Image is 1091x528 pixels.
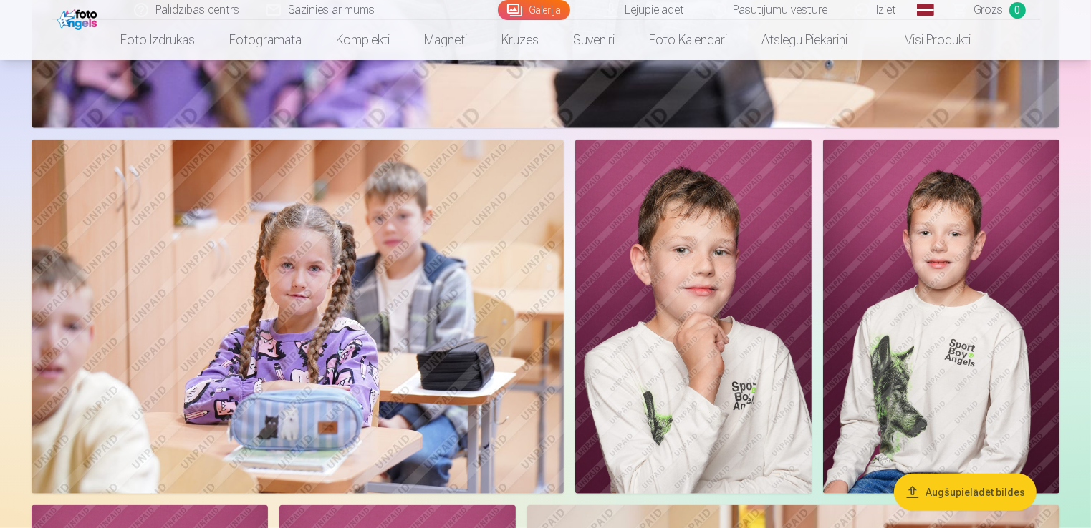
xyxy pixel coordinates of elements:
[103,20,212,60] a: Foto izdrukas
[212,20,319,60] a: Fotogrāmata
[632,20,744,60] a: Foto kalendāri
[57,6,101,30] img: /fa1
[319,20,407,60] a: Komplekti
[744,20,865,60] a: Atslēgu piekariņi
[865,20,988,60] a: Visi produkti
[1009,2,1026,19] span: 0
[484,20,556,60] a: Krūzes
[556,20,632,60] a: Suvenīri
[974,1,1004,19] span: Grozs
[894,474,1037,511] button: Augšupielādēt bildes
[407,20,484,60] a: Magnēti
